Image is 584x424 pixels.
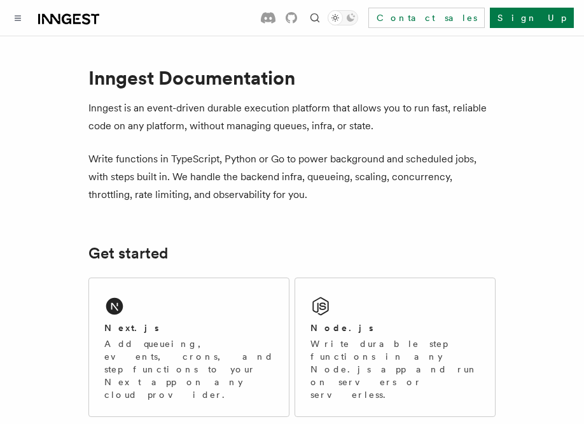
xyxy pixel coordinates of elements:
h2: Node.js [310,322,373,334]
a: Contact sales [368,8,485,28]
p: Write functions in TypeScript, Python or Go to power background and scheduled jobs, with steps bu... [88,150,496,204]
p: Add queueing, events, crons, and step functions to your Next app on any cloud provider. [104,337,274,401]
h1: Inngest Documentation [88,66,496,89]
a: Next.jsAdd queueing, events, crons, and step functions to your Next app on any cloud provider. [88,278,289,417]
button: Toggle dark mode [328,10,358,25]
a: Node.jsWrite durable step functions in any Node.js app and run on servers or serverless. [295,278,496,417]
a: Get started [88,244,168,262]
button: Toggle navigation [10,10,25,25]
button: Find something... [307,10,323,25]
p: Inngest is an event-driven durable execution platform that allows you to run fast, reliable code ... [88,99,496,135]
p: Write durable step functions in any Node.js app and run on servers or serverless. [310,337,480,401]
h2: Next.js [104,322,159,334]
a: Sign Up [490,8,574,28]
